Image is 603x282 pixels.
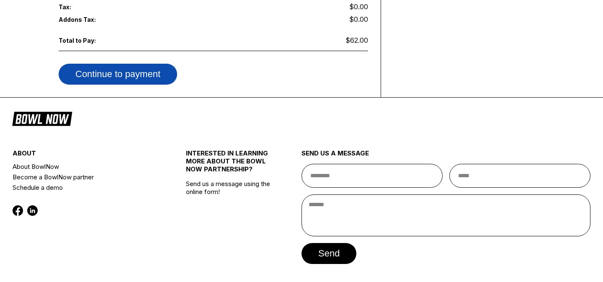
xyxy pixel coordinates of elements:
[301,149,590,164] div: send us a message
[59,64,177,85] button: Continue to payment
[13,161,157,172] a: About BowlNow
[13,149,157,161] div: about
[349,3,368,11] span: $0.00
[186,149,273,180] div: INTERESTED IN LEARNING MORE ABOUT THE BOWL NOW PARTNERSHIP?
[13,172,157,182] a: Become a BowlNow partner
[345,36,368,44] span: $62.00
[59,16,121,23] span: Addons Tax:
[59,37,121,44] span: Total to Pay:
[13,182,157,193] a: Schedule a demo
[59,3,121,10] span: Tax:
[301,243,356,264] button: send
[349,15,368,23] span: $0.00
